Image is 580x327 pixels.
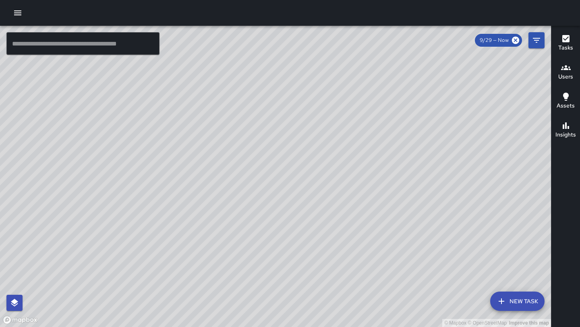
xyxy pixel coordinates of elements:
[558,72,573,81] h6: Users
[557,101,575,110] h6: Assets
[555,130,576,139] h6: Insights
[475,34,522,47] div: 9/29 — Now
[551,87,580,116] button: Assets
[551,29,580,58] button: Tasks
[551,116,580,145] button: Insights
[475,36,514,44] span: 9/29 — Now
[528,32,545,48] button: Filters
[558,43,573,52] h6: Tasks
[490,292,545,311] button: New Task
[551,58,580,87] button: Users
